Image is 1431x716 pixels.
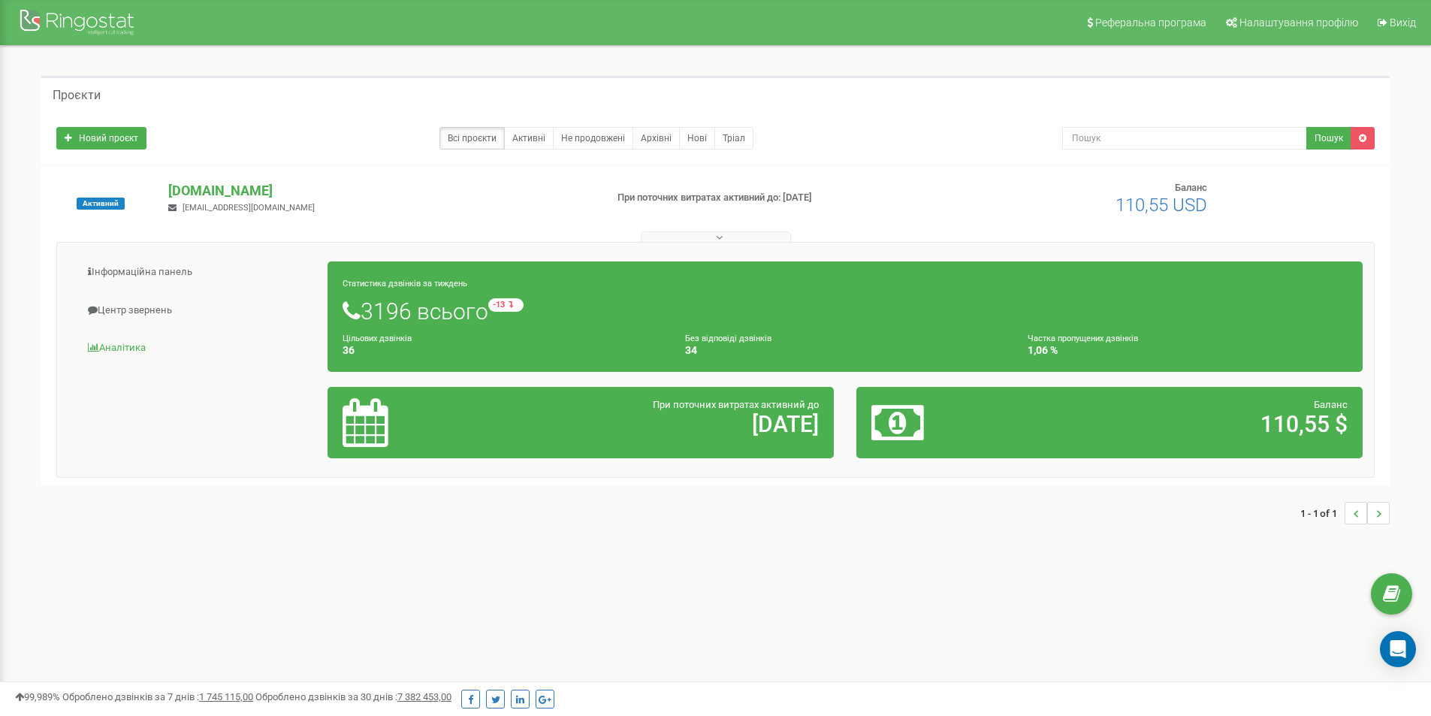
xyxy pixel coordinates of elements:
[1300,502,1345,524] span: 1 - 1 of 1
[1028,334,1138,343] small: Частка пропущених дзвінків
[199,691,253,702] u: 1 745 115,00
[488,298,524,312] small: -13
[1306,127,1351,150] button: Пошук
[68,330,328,367] a: Аналiтика
[56,127,146,150] a: Новий проєкт
[168,181,593,201] p: [DOMAIN_NAME]
[1314,399,1348,410] span: Баланс
[1175,182,1207,193] span: Баланс
[343,279,467,289] small: Статистика дзвінків за тиждень
[632,127,680,150] a: Архівні
[62,691,253,702] span: Оброблено дзвінків за 7 днів :
[714,127,753,150] a: Тріал
[439,127,505,150] a: Всі проєкти
[1062,127,1307,150] input: Пошук
[255,691,451,702] span: Оброблено дзвінків за 30 днів :
[653,399,819,410] span: При поточних витратах активний до
[685,334,771,343] small: Без відповіді дзвінків
[1380,631,1416,667] div: Open Intercom Messenger
[68,292,328,329] a: Центр звернень
[77,198,125,210] span: Активний
[1239,17,1358,29] span: Налаштування профілю
[68,254,328,291] a: Інформаційна панель
[553,127,633,150] a: Не продовжені
[504,127,554,150] a: Активні
[183,203,315,213] span: [EMAIL_ADDRESS][DOMAIN_NAME]
[1390,17,1416,29] span: Вихід
[1300,487,1390,539] nav: ...
[685,345,1005,356] h4: 34
[617,191,930,205] p: При поточних витратах активний до: [DATE]
[509,412,819,437] h2: [DATE]
[343,298,1348,324] h1: 3196 всього
[1116,195,1207,216] span: 110,55 USD
[343,334,412,343] small: Цільових дзвінків
[397,691,451,702] u: 7 382 453,00
[15,691,60,702] span: 99,989%
[53,89,101,102] h5: Проєкти
[1028,345,1348,356] h4: 1,06 %
[343,345,663,356] h4: 36
[1037,412,1348,437] h2: 110,55 $
[1095,17,1206,29] span: Реферальна програма
[679,127,715,150] a: Нові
